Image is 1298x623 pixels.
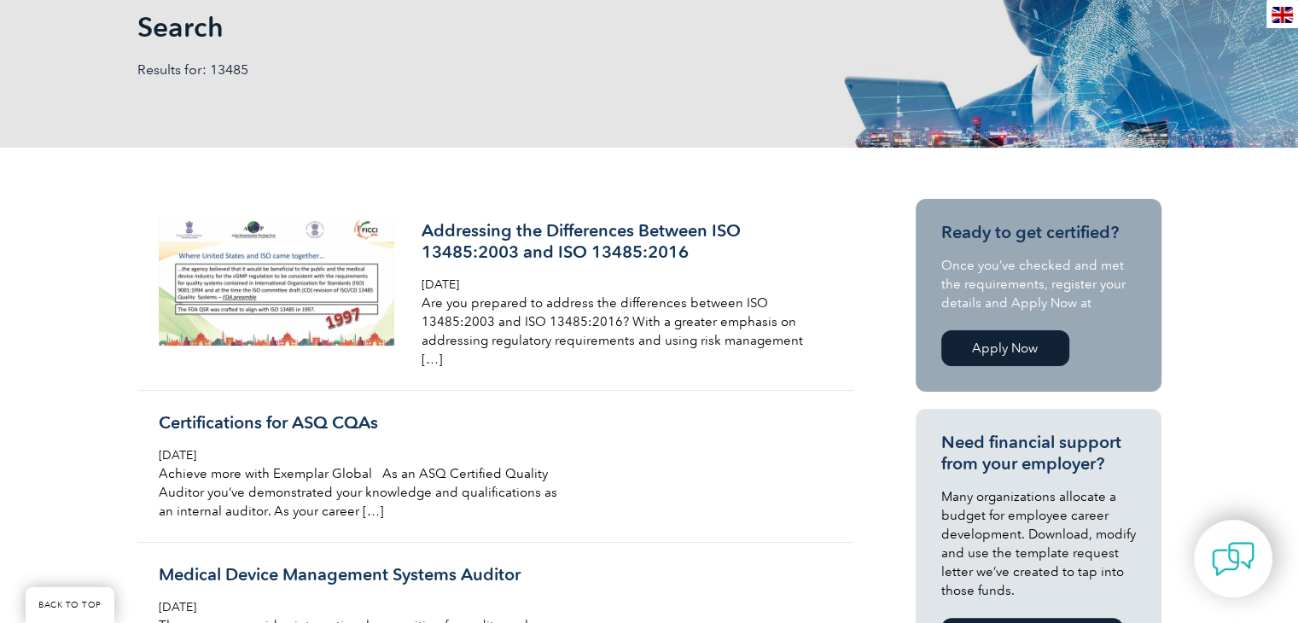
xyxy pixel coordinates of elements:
p: Many organizations allocate a budget for employee career development. Download, modify and use th... [941,487,1136,600]
h3: Medical Device Management Systems Auditor [159,564,563,585]
h3: Need financial support from your employer? [941,432,1136,475]
p: Are you prepared to address the differences between ISO 13485:2003 and ISO 13485:2016? With a gre... [422,294,826,369]
img: contact-chat.png [1212,538,1254,580]
a: Addressing the Differences Between ISO 13485:2003 and ISO 13485:2016 [DATE] Are you prepared to a... [137,199,854,391]
span: [DATE] [159,448,196,463]
p: Achieve more with Exemplar Global As an ASQ Certified Quality Auditor you’ve demonstrated your kn... [159,464,563,521]
h1: Search [137,10,793,44]
h3: Certifications for ASQ CQAs [159,412,563,434]
img: addressing-the-differences-between-iso-900x480-1-300x160.png [159,220,395,346]
p: Results for: 13485 [137,61,649,79]
a: Apply Now [941,330,1069,366]
h3: Ready to get certified? [941,222,1136,243]
h3: Addressing the Differences Between ISO 13485:2003 and ISO 13485:2016 [422,220,826,263]
span: [DATE] [422,277,459,292]
span: [DATE] [159,600,196,614]
a: Certifications for ASQ CQAs [DATE] Achieve more with Exemplar Global As an ASQ Certified Quality ... [137,391,854,543]
img: en [1272,7,1293,23]
a: BACK TO TOP [26,587,114,623]
p: Once you’ve checked and met the requirements, register your details and Apply Now at [941,256,1136,312]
